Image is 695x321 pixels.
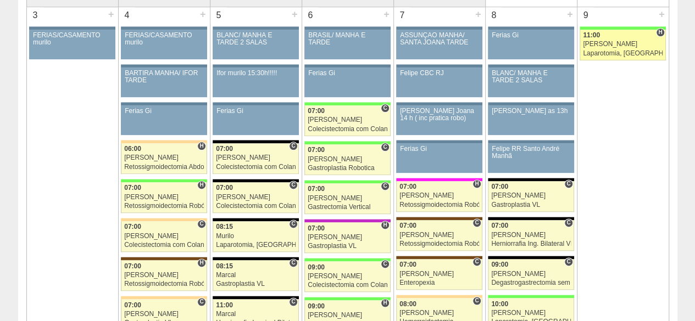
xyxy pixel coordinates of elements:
[400,32,479,46] div: ASSUNÇÃO MANHÃ/ SANTA JOANA TARDE
[304,26,390,30] div: Key: Aviso
[396,259,482,290] a: C 07:00 [PERSON_NAME] Enteropexia
[107,7,116,21] div: +
[213,26,298,30] div: Key: Aviso
[472,179,481,188] span: Hospital
[124,280,204,288] div: Retossigmoidectomia Robótica
[121,67,207,97] a: BARTIRA MANHÃ/ IFOR TARDE
[583,50,663,57] div: Laparotomia, [GEOGRAPHIC_DATA], Drenagem, Bridas VL
[124,262,141,270] span: 07:00
[399,192,479,199] div: [PERSON_NAME]
[121,105,207,135] a: Ferias Gi
[304,219,390,222] div: Key: Maria Braido
[396,256,482,259] div: Key: Santa Joana
[302,7,319,24] div: 6
[213,218,298,221] div: Key: Blanc
[491,201,571,209] div: Gastroplastia VL
[308,195,387,202] div: [PERSON_NAME]
[213,257,298,260] div: Key: Blanc
[472,296,481,305] span: Consultório
[396,178,482,181] div: Key: Pro Matre
[124,241,204,249] div: Colecistectomia com Colangiografia VL
[124,233,204,240] div: [PERSON_NAME]
[491,222,508,229] span: 07:00
[396,102,482,105] div: Key: Aviso
[657,7,666,21] div: +
[399,222,416,229] span: 07:00
[33,32,112,46] div: FÉRIAS/CASAMENTO murilo
[396,140,482,143] div: Key: Aviso
[304,105,390,136] a: C 07:00 [PERSON_NAME] Colecistectomia com Colangiografia VL
[564,257,572,266] span: Consultório
[564,218,572,227] span: Consultório
[121,140,207,143] div: Key: Bartira
[216,241,296,249] div: Laparotomia, [GEOGRAPHIC_DATA], Drenagem, Bridas VL
[124,164,204,171] div: Retossigmoidectomia Abdominal VL
[488,105,574,135] a: [PERSON_NAME] as 13h
[488,259,574,290] a: C 09:00 [PERSON_NAME] Degastrogastrectomia sem vago
[308,146,325,154] span: 07:00
[304,141,390,144] div: Key: Brasil
[121,257,207,260] div: Key: Santa Joana
[308,32,387,46] div: BRASIL/ MANHÃ E TARDE
[308,126,387,133] div: Colecistectomia com Colangiografia VL
[564,179,572,188] span: Consultório
[491,279,571,286] div: Degastrogastrectomia sem vago
[491,183,508,190] span: 07:00
[488,26,574,30] div: Key: Aviso
[213,64,298,67] div: Key: Aviso
[304,144,390,175] a: C 07:00 [PERSON_NAME] Gastroplastia Robotica
[396,220,482,251] a: C 07:00 [PERSON_NAME] Retossigmoidectomia Robótica
[577,7,594,24] div: 9
[213,30,298,59] a: BLANC/ MANHÃ E TARDE 2 SALAS
[124,301,141,309] span: 07:00
[121,182,207,213] a: H 07:00 [PERSON_NAME] Retossigmoidectomia Robótica
[492,70,570,84] div: BLANC/ MANHÃ E TARDE 2 SALAS
[308,243,387,250] div: Gastroplastia VL
[198,7,208,21] div: +
[121,26,207,30] div: Key: Aviso
[27,7,44,24] div: 3
[216,233,296,240] div: Murilo
[124,194,204,201] div: [PERSON_NAME]
[381,221,389,229] span: Hospital
[210,7,227,24] div: 5
[289,297,297,306] span: Consultório
[400,70,479,77] div: Felipe CBC RJ
[216,272,296,279] div: Marcal
[488,102,574,105] div: Key: Aviso
[308,224,325,232] span: 07:00
[124,223,141,230] span: 07:00
[583,31,600,39] span: 11:00
[308,281,387,289] div: Colecistectomia com Colangiografia VL
[304,64,390,67] div: Key: Aviso
[491,271,571,278] div: [PERSON_NAME]
[197,219,205,228] span: Consultório
[491,300,508,308] span: 10:00
[289,219,297,228] span: Consultório
[472,257,481,266] span: Consultório
[381,143,389,151] span: Consultório
[486,7,503,24] div: 8
[492,145,570,160] div: Felipe RR Santo André Manhã
[304,67,390,97] a: Ferias Gi
[308,273,387,280] div: [PERSON_NAME]
[396,67,482,97] a: Felipe CBC RJ
[400,145,479,153] div: Ferias Gi
[382,7,391,21] div: +
[216,202,296,210] div: Colecistectomia com Colangiografia VL
[121,260,207,291] a: H 07:00 [PERSON_NAME] Retossigmoidectomia Robótica
[308,70,387,77] div: Ferias Gi
[492,108,570,115] div: [PERSON_NAME] as 13h
[474,7,483,21] div: +
[308,302,325,310] span: 09:00
[216,184,233,192] span: 07:00
[488,178,574,181] div: Key: Blanc
[197,297,205,306] span: Consultório
[216,70,295,77] div: Ifor murilo 15:30h!!!!!
[124,202,204,210] div: Retossigmoidectomia Robótica
[399,279,479,286] div: Enteropexia
[29,30,115,59] a: FÉRIAS/CASAMENTO murilo
[488,30,574,59] a: Ferias Gi
[213,143,298,174] a: C 07:00 [PERSON_NAME] Colecistectomia com Colangiografia VL
[289,258,297,267] span: Consultório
